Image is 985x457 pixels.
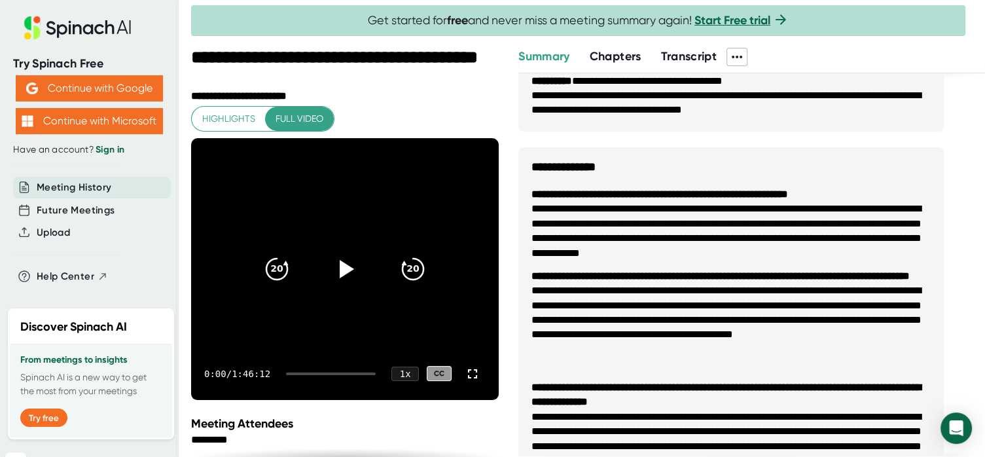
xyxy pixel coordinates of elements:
div: Open Intercom Messenger [940,412,972,444]
button: Future Meetings [37,203,115,218]
button: Highlights [192,107,266,131]
div: CC [427,366,452,381]
div: Try Spinach Free [13,56,165,71]
a: Start Free trial [694,13,770,27]
span: Full video [276,111,323,127]
span: Help Center [37,269,94,284]
button: Try free [20,409,67,427]
button: Continue with Google [16,75,163,101]
span: Get started for and never miss a meeting summary again! [368,13,789,28]
a: Sign in [96,144,124,155]
h3: From meetings to insights [20,355,162,365]
button: Transcript [660,48,717,65]
b: free [447,13,468,27]
button: Meeting History [37,180,111,195]
button: Summary [518,48,569,65]
button: Continue with Microsoft [16,108,163,134]
button: Chapters [590,48,641,65]
span: Chapters [590,49,641,64]
span: Transcript [660,49,717,64]
img: Aehbyd4JwY73AAAAAElFTkSuQmCC [26,82,38,94]
button: Full video [265,107,334,131]
div: 1 x [391,367,419,381]
p: Spinach AI is a new way to get the most from your meetings [20,371,162,398]
h2: Discover Spinach AI [20,318,127,336]
button: Upload [37,225,70,240]
button: Help Center [37,269,108,284]
span: Summary [518,49,569,64]
div: Have an account? [13,144,165,156]
div: Meeting Attendees [191,416,502,431]
div: 0:00 / 1:46:12 [204,369,270,379]
span: Highlights [202,111,255,127]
